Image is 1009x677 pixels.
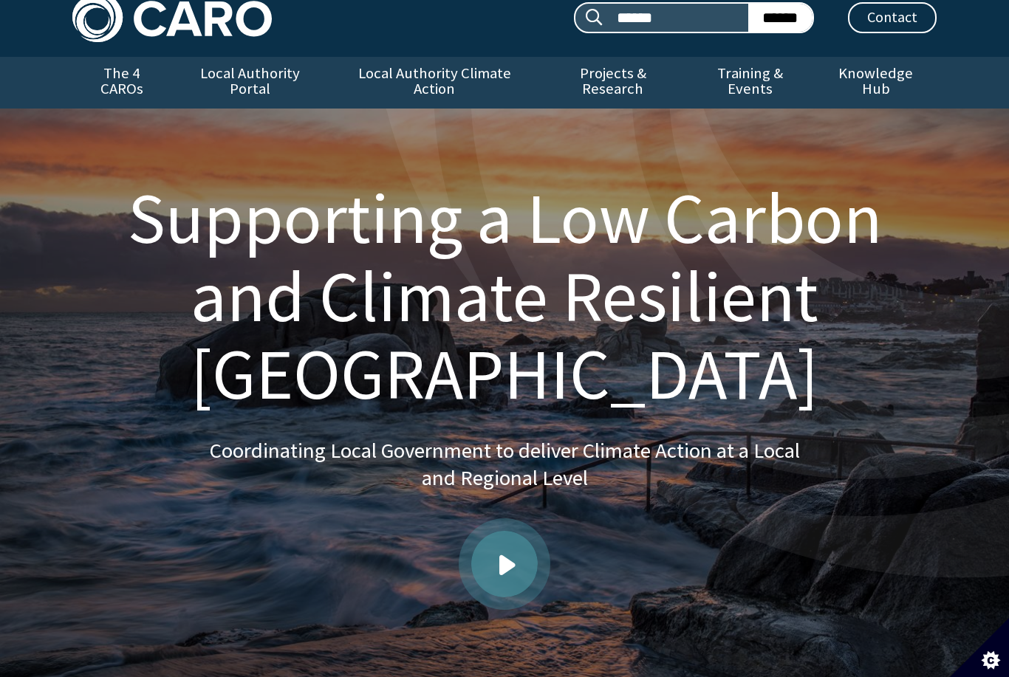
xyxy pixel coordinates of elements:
p: Coordinating Local Government to deliver Climate Action at a Local and Regional Level [209,437,800,492]
a: Knowledge Hub [815,57,937,109]
a: Contact [848,2,937,33]
a: Play video [471,531,538,597]
h1: Supporting a Low Carbon and Climate Resilient [GEOGRAPHIC_DATA] [90,179,919,413]
a: Projects & Research [540,57,686,109]
a: Local Authority Climate Action [329,57,539,109]
button: Set cookie preferences [950,618,1009,677]
a: Training & Events [685,57,815,109]
a: The 4 CAROs [72,57,171,109]
a: Local Authority Portal [171,57,329,109]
